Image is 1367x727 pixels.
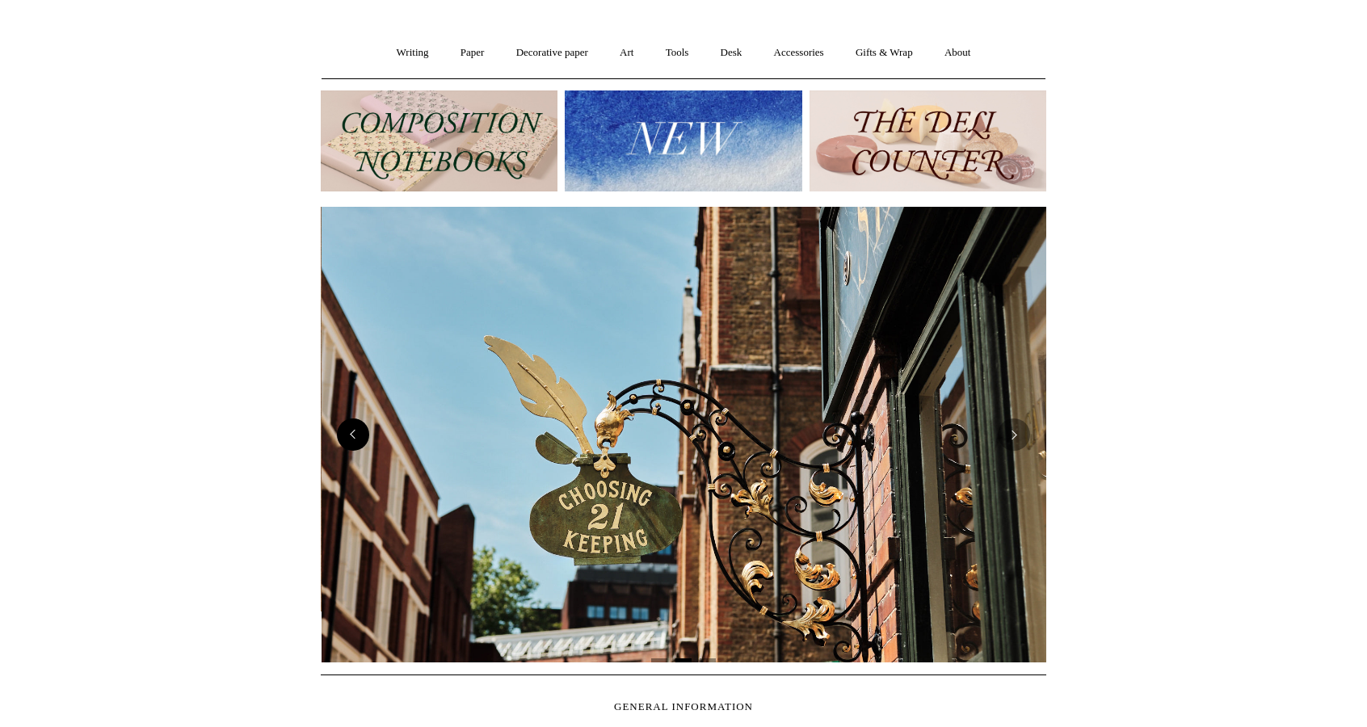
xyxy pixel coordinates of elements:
[322,207,1047,662] img: Copyright Choosing Keeping 20190711 LS Homepage 7.jpg__PID:4c49fdcc-9d5f-40e8-9753-f5038b35abb7
[502,32,603,74] a: Decorative paper
[651,32,704,74] a: Tools
[759,32,839,74] a: Accessories
[651,658,667,662] button: Page 1
[700,658,716,662] button: Page 3
[337,418,369,451] button: Previous
[930,32,986,74] a: About
[810,90,1046,191] img: The Deli Counter
[321,90,557,191] img: 202302 Composition ledgers.jpg__PID:69722ee6-fa44-49dd-a067-31375e5d54ec
[605,32,648,74] a: Art
[706,32,757,74] a: Desk
[614,700,753,712] span: GENERAL INFORMATION
[675,658,692,662] button: Page 2
[382,32,444,74] a: Writing
[841,32,927,74] a: Gifts & Wrap
[446,32,499,74] a: Paper
[565,90,801,191] img: New.jpg__PID:f73bdf93-380a-4a35-bcfe-7823039498e1
[998,418,1030,451] button: Next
